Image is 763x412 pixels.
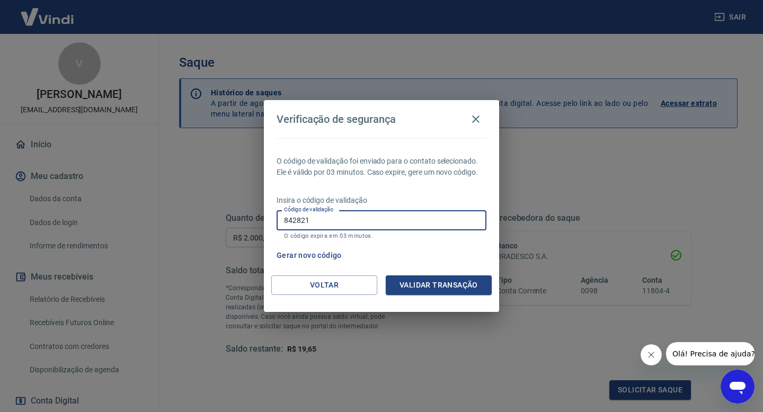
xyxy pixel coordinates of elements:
[284,205,333,213] label: Código de validação
[641,344,662,365] iframe: Fechar mensagem
[277,156,486,178] p: O código de validação foi enviado para o contato selecionado. Ele é válido por 03 minutos. Caso e...
[666,342,755,365] iframe: Mensagem da empresa
[284,232,479,239] p: O código expira em 03 minutos.
[277,195,486,206] p: Insira o código de validação
[277,113,396,126] h4: Verificação de segurança
[386,275,492,295] button: Validar transação
[271,275,377,295] button: Voltar
[6,7,89,16] span: Olá! Precisa de ajuda?
[272,246,346,265] button: Gerar novo código
[721,370,755,404] iframe: Botão para abrir a janela de mensagens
